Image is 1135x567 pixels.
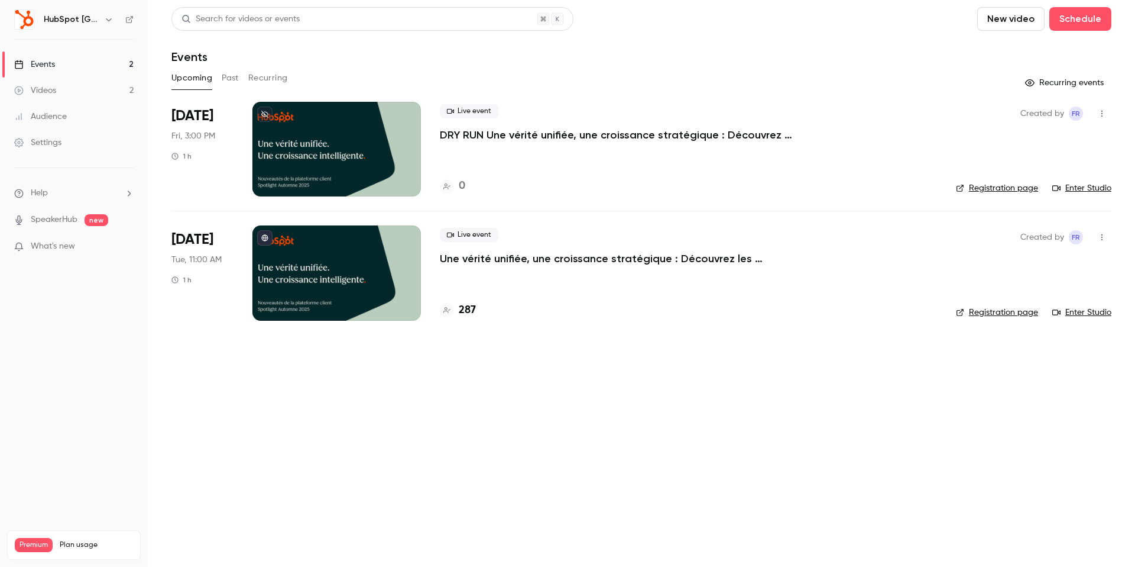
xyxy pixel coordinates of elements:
[222,69,239,88] button: Past
[1052,182,1111,194] a: Enter Studio
[171,107,213,125] span: [DATE]
[977,7,1045,31] button: New video
[1020,107,1064,121] span: Created by
[14,187,134,199] li: help-dropdown-opener
[171,275,192,285] div: 1 h
[14,85,56,96] div: Videos
[1072,107,1080,121] span: fR
[85,214,108,226] span: new
[1069,230,1083,244] span: fabien Rabusseau
[440,252,794,266] a: Une vérité unifiée, une croissance stratégique : Découvrez les nouveautés du Spotlight - Automne ...
[15,10,34,29] img: HubSpot France
[1072,230,1080,244] span: fR
[171,152,192,161] div: 1 h
[31,187,48,199] span: Help
[171,50,207,64] h1: Events
[171,130,215,142] span: Fri, 3:00 PM
[248,69,288,88] button: Recurring
[440,228,498,242] span: Live event
[44,14,99,25] h6: HubSpot [GEOGRAPHIC_DATA]
[440,302,476,318] a: 287
[181,13,300,25] div: Search for videos or events
[60,540,133,550] span: Plan usage
[119,241,134,252] iframe: Noticeable Trigger
[1052,307,1111,318] a: Enter Studio
[459,302,476,318] h4: 287
[171,254,222,266] span: Tue, 11:00 AM
[171,102,234,196] div: Oct 3 Fri, 3:00 PM (Europe/Paris)
[171,230,213,249] span: [DATE]
[956,182,1038,194] a: Registration page
[171,69,212,88] button: Upcoming
[14,137,61,149] div: Settings
[1049,7,1111,31] button: Schedule
[1020,73,1111,92] button: Recurring events
[31,240,75,253] span: What's new
[171,225,234,320] div: Oct 7 Tue, 11:00 AM (Europe/Paris)
[14,111,67,123] div: Audience
[31,214,77,226] a: SpeakerHub
[956,307,1038,318] a: Registration page
[440,104,498,118] span: Live event
[1020,230,1064,244] span: Created by
[440,178,465,194] a: 0
[1069,107,1083,121] span: fabien Rabusseau
[459,178,465,194] h4: 0
[14,59,55,70] div: Events
[15,538,53,552] span: Premium
[440,128,794,142] a: DRY RUN Une vérité unifiée, une croissance stratégique : Découvrez les nouveautés du Spotlight - ...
